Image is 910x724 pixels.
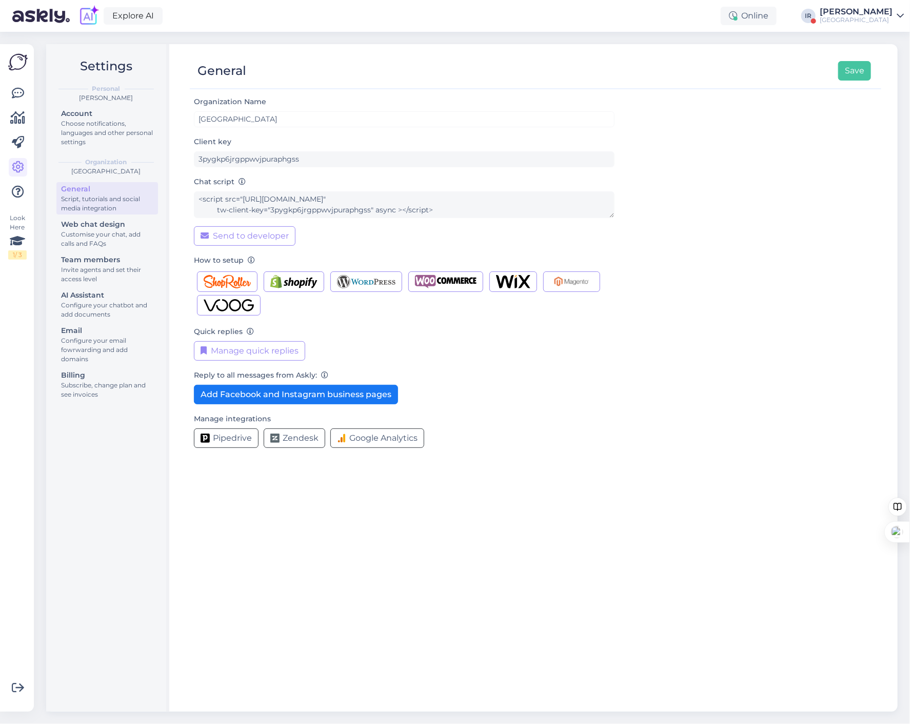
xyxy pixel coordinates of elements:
a: [PERSON_NAME][GEOGRAPHIC_DATA] [820,8,904,24]
label: Chat script [194,177,246,187]
button: Manage quick replies [194,341,305,361]
div: Account [61,108,153,119]
button: Save [838,61,871,81]
label: Client key [194,136,231,147]
a: GeneralScript, tutorials and social media integration [56,182,158,214]
b: Personal [92,84,121,93]
div: [GEOGRAPHIC_DATA] [54,167,158,176]
div: Configure your email fowrwarding and add domains [61,336,153,364]
div: [PERSON_NAME] [820,8,893,16]
input: ABC Corporation [194,111,615,127]
div: 1 / 3 [8,250,27,260]
button: Pipedrive [194,428,259,448]
div: Team members [61,255,153,265]
button: Add Facebook and Instagram business pages [194,385,398,404]
img: Wix [496,275,530,288]
div: Billing [61,370,153,381]
label: Manage integrations [194,414,271,424]
img: Wordpress [337,275,396,288]
a: AI AssistantConfigure your chatbot and add documents [56,288,158,321]
label: Organization Name [194,96,270,107]
label: Quick replies [194,326,254,337]
div: Subscribe, change plan and see invoices [61,381,153,399]
img: explore-ai [78,5,100,27]
div: Look Here [8,213,27,260]
div: Customise your chat, add calls and FAQs [61,230,153,248]
div: Invite agents and set their access level [61,265,153,284]
img: Askly Logo [8,52,28,72]
div: General [61,184,153,194]
img: Woocommerce [415,275,477,288]
a: Web chat designCustomise your chat, add calls and FAQs [56,218,158,250]
span: Zendesk [283,432,319,444]
label: How to setup [194,255,255,266]
a: Team membersInvite agents and set their access level [56,253,158,285]
a: Explore AI [104,7,163,25]
img: Pipedrive [201,434,210,443]
img: Zendesk [270,434,280,443]
img: Shopify [270,275,318,288]
div: [GEOGRAPHIC_DATA] [820,16,893,24]
span: Pipedrive [213,432,252,444]
button: Google Analytics [330,428,424,448]
div: AI Assistant [61,290,153,301]
div: IR [801,9,816,23]
a: EmailConfigure your email fowrwarding and add domains [56,324,158,365]
div: Web chat design [61,219,153,230]
button: Send to developer [194,226,295,246]
button: Zendesk [264,428,325,448]
span: Google Analytics [349,432,418,444]
div: General [197,61,246,81]
div: Script, tutorials and social media integration [61,194,153,213]
div: Configure your chatbot and add documents [61,301,153,319]
textarea: <script src="[URL][DOMAIN_NAME]" tw-client-key="3pygkp6jrgppwvjpuraphgss" async ></script> [194,191,615,218]
img: Google Analytics [337,434,346,443]
img: Magento [550,275,594,288]
b: Organization [86,158,127,167]
div: Online [721,7,777,25]
img: Voog [204,299,254,312]
a: AccountChoose notifications, languages and other personal settings [56,107,158,148]
div: Email [61,325,153,336]
div: [PERSON_NAME] [54,93,158,103]
img: Shoproller [204,275,251,288]
label: Reply to all messages from Askly: [194,370,328,381]
a: BillingSubscribe, change plan and see invoices [56,368,158,401]
div: Choose notifications, languages and other personal settings [61,119,153,147]
h2: Settings [54,56,158,76]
